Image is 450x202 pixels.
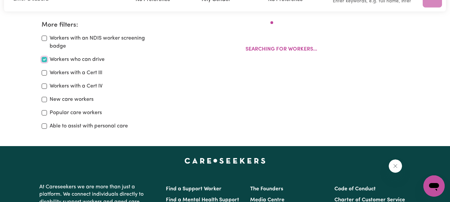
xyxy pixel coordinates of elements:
[50,69,102,77] label: Workers with a Cert III
[185,158,265,163] a: Careseekers home page
[50,122,128,130] label: Able to assist with personal care
[4,5,40,10] span: Need any help?
[50,82,103,90] label: Workers with a Cert IV
[50,109,102,117] label: Popular care workers
[42,21,146,29] h2: More filters:
[334,186,376,192] a: Code of Conduct
[250,186,283,192] a: The Founders
[245,45,317,53] p: Searching for workers...
[50,96,94,103] label: New care workers
[389,159,402,173] iframe: Close message
[50,56,105,64] label: Workers who can drive
[166,186,222,192] a: Find a Support Worker
[50,34,146,50] label: Workers with an NDIS worker screening badge
[423,175,445,197] iframe: Button to launch messaging window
